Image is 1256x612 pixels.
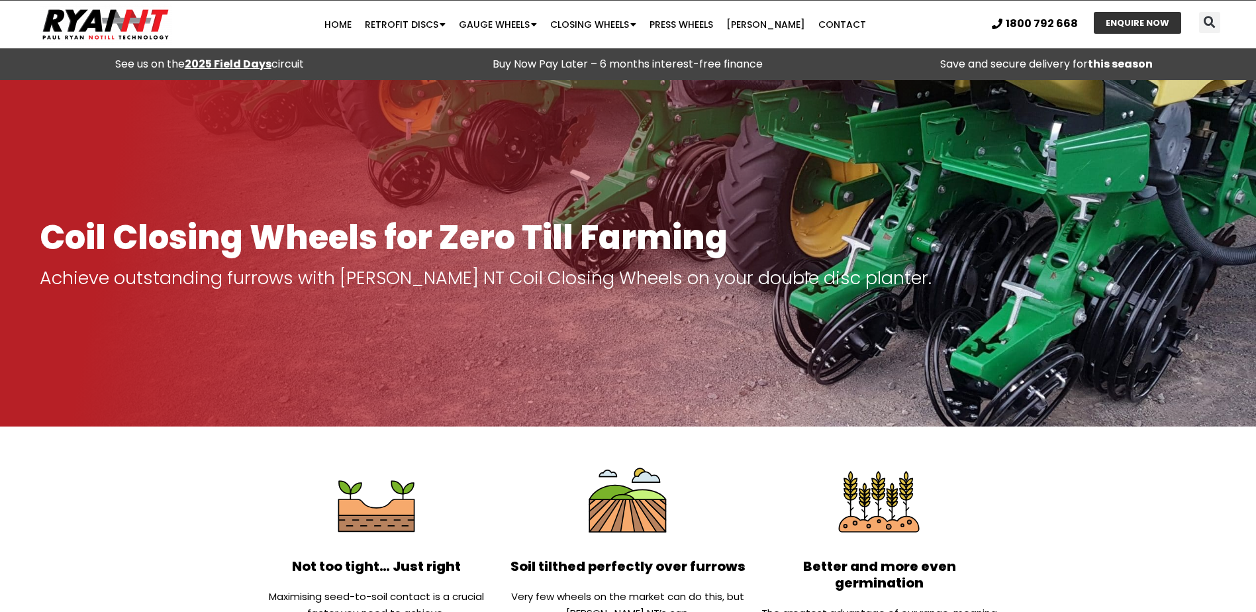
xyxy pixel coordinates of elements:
[1106,19,1169,27] span: ENQUIRE NOW
[40,269,1216,287] p: Achieve outstanding furrows with [PERSON_NAME] NT Coil Closing Wheels on your double disc planter.
[720,11,812,38] a: [PERSON_NAME]
[812,11,873,38] a: Contact
[643,11,720,38] a: Press Wheels
[244,11,947,38] nav: Menu
[7,55,412,74] div: See us on the circuit
[1199,12,1220,33] div: Search
[1006,19,1078,29] span: 1800 792 668
[329,456,424,552] img: Not too tight… Just right
[185,56,271,72] a: 2025 Field Days
[1088,56,1153,72] strong: this season
[580,456,675,552] img: Soil tilthed perfectly over furrows
[318,11,358,38] a: Home
[40,219,1216,256] h1: Coil Closing Wheels for Zero Till Farming
[992,19,1078,29] a: 1800 792 668
[832,456,927,552] img: Better and more even germination
[358,11,452,38] a: Retrofit Discs
[452,11,544,38] a: Gauge Wheels
[544,11,643,38] a: Closing Wheels
[258,558,496,575] p: Not too tight… Just right
[425,55,830,74] p: Buy Now Pay Later – 6 months interest-free finance
[40,4,172,45] img: Ryan NT logo
[760,558,998,591] p: Better and more even germination
[844,55,1249,74] p: Save and secure delivery for
[1094,12,1181,34] a: ENQUIRE NOW
[508,558,747,575] p: Soil tilthed perfectly over furrows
